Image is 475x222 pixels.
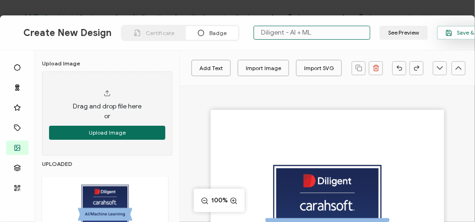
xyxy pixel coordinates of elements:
[380,26,428,40] button: See Preview
[191,60,231,76] button: Add Text
[428,177,475,222] iframe: Chat Widget
[209,29,227,36] span: Badge
[49,126,165,140] button: Upload Image
[23,27,112,39] span: Create New Design
[42,160,172,167] h6: UPLOADED
[254,26,370,40] input: Name your certificate
[42,60,80,67] h6: Upload Image
[211,196,227,205] span: 100%
[246,60,281,76] div: Import Image
[146,29,174,36] span: Certificate
[304,60,334,76] div: Import SVG
[73,101,142,121] span: Drag and drop file here or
